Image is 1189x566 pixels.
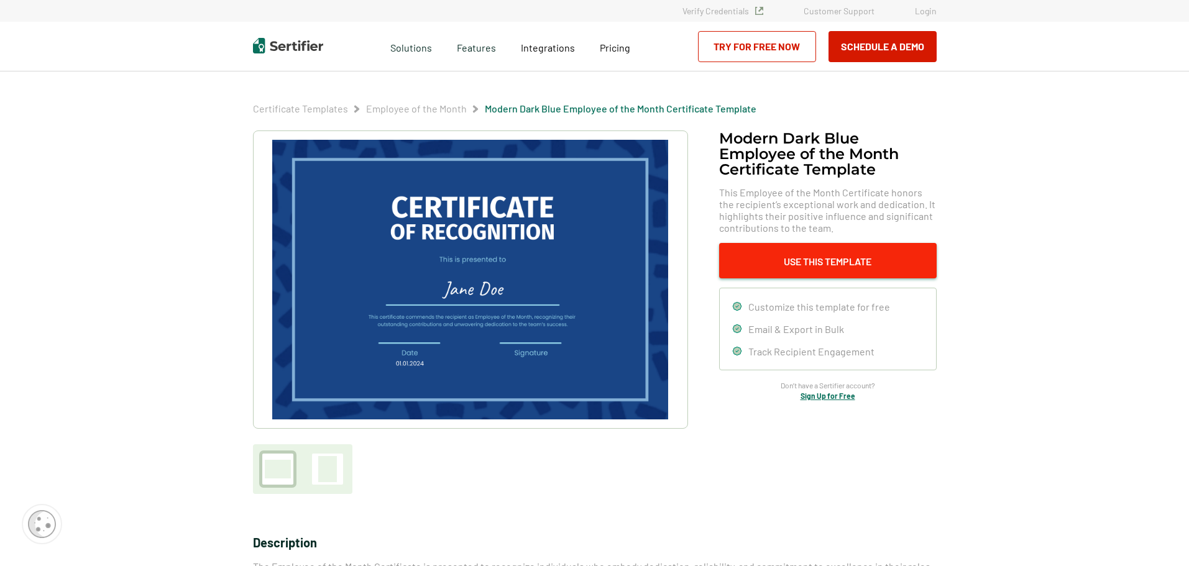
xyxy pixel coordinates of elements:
a: Customer Support [804,6,875,16]
a: Login [915,6,937,16]
h1: Modern Dark Blue Employee of the Month Certificate Template [719,130,937,177]
img: Modern Dark Blue Employee of the Month Certificate Template [272,140,668,419]
div: Breadcrumb [253,103,756,115]
span: Certificate Templates [253,103,348,115]
span: Pricing [600,42,630,53]
a: Pricing [600,39,630,54]
a: Integrations [521,39,575,54]
span: Modern Dark Blue Employee of the Month Certificate Template [485,103,756,115]
a: Try for Free Now [698,31,816,62]
span: Integrations [521,42,575,53]
a: Modern Dark Blue Employee of the Month Certificate Template [485,103,756,114]
span: Description [253,535,317,550]
span: Email & Export in Bulk [748,323,844,335]
span: Don’t have a Sertifier account? [781,380,875,391]
iframe: Chat Widget [1127,506,1189,566]
a: Certificate Templates [253,103,348,114]
span: Customize this template for free [748,301,890,313]
a: Employee of the Month [366,103,467,114]
span: Employee of the Month [366,103,467,115]
button: Use This Template [719,243,937,278]
span: This Employee of the Month Certificate honors the recipient’s exceptional work and dedication. It... [719,186,937,234]
img: Verified [755,7,763,15]
span: Solutions [390,39,432,54]
span: Track Recipient Engagement [748,345,875,357]
a: Verify Credentials [682,6,763,16]
a: Sign Up for Free [801,391,855,400]
button: Schedule a Demo [829,31,937,62]
span: Features [457,39,496,54]
img: Cookie Popup Icon [28,510,56,538]
img: Sertifier | Digital Credentialing Platform [253,38,323,53]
